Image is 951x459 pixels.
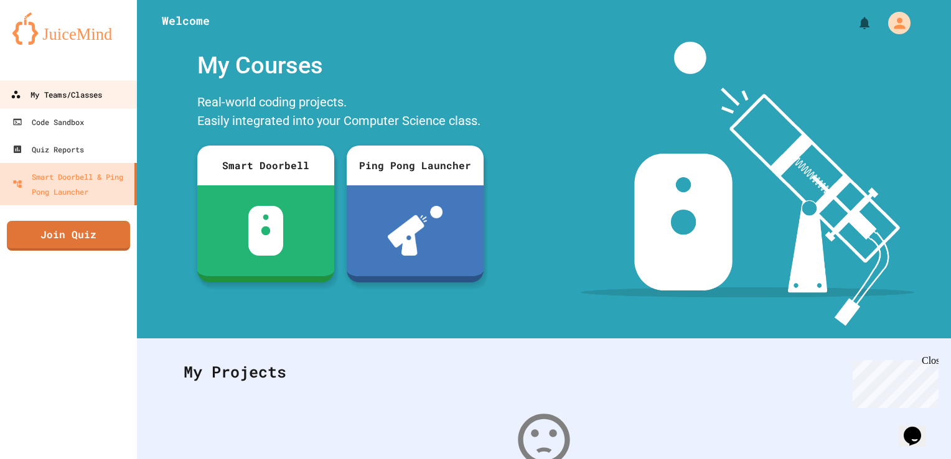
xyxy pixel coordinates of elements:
[248,206,284,256] img: sdb-white.svg
[11,87,102,103] div: My Teams/Classes
[12,142,84,157] div: Quiz Reports
[171,348,917,396] div: My Projects
[899,409,939,447] iframe: chat widget
[875,9,914,37] div: My Account
[347,146,484,185] div: Ping Pong Launcher
[12,12,124,45] img: logo-orange.svg
[581,42,914,326] img: banner-image-my-projects.png
[12,114,84,129] div: Code Sandbox
[5,5,86,79] div: Chat with us now!Close
[388,206,443,256] img: ppl-with-ball.png
[12,169,129,199] div: Smart Doorbell & Ping Pong Launcher
[191,42,490,90] div: My Courses
[197,146,334,185] div: Smart Doorbell
[848,355,939,408] iframe: chat widget
[7,221,130,251] a: Join Quiz
[191,90,490,136] div: Real-world coding projects. Easily integrated into your Computer Science class.
[834,12,875,34] div: My Notifications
